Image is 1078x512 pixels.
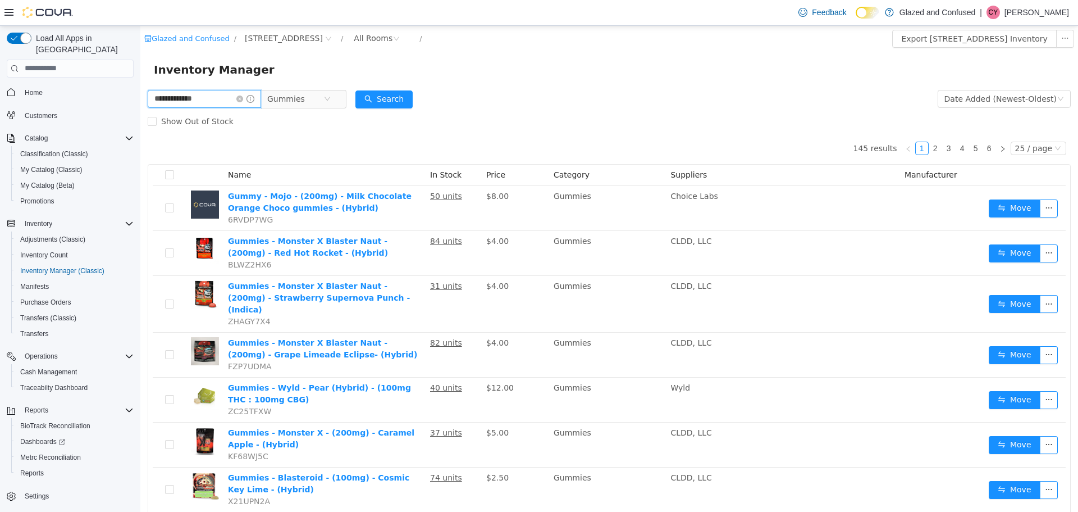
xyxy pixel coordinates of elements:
[16,466,134,480] span: Reports
[25,219,52,228] span: Inventory
[16,296,76,309] a: Purchase Orders
[16,233,134,246] span: Adjustments (Classic)
[96,70,103,76] i: icon: close-circle
[16,327,53,341] a: Transfers
[409,307,526,352] td: Gummies
[104,6,182,19] span: 2465 US Highway 2 S, Crystal Falls
[16,248,134,262] span: Inventory Count
[530,144,567,153] span: Suppliers
[51,311,79,339] img: Gummies - Monster X Blaster Naut - (200mg) - Grape Limeade Eclipse- (Hybrid) hero shot
[848,320,900,338] button: icon: swapMove
[856,7,879,19] input: Dark Mode
[346,312,368,321] span: $4.00
[290,402,322,411] u: 37 units
[899,174,917,192] button: icon: ellipsis
[88,426,128,435] span: KF68WJ5C
[980,6,982,19] p: |
[20,298,71,307] span: Purchase Orders
[346,166,368,175] span: $8.00
[88,312,277,333] a: Gummies - Monster X Blaster Naut - (200mg) - Grape Limeade Eclipse- (Hybrid)
[16,365,81,379] a: Cash Management
[899,6,975,19] p: Glazed and Confused
[51,210,79,238] img: Gummies - Monster X Blaster Naut - (200mg) - Red Hot Rocket - (Hybrid) hero shot
[899,455,917,473] button: icon: ellipsis
[11,380,138,396] button: Traceabilty Dashboard
[16,311,134,325] span: Transfers (Classic)
[290,256,322,265] u: 31 units
[20,383,88,392] span: Traceabilty Dashboard
[2,348,138,364] button: Operations
[16,296,134,309] span: Purchase Orders
[200,8,203,17] span: /
[25,352,58,361] span: Operations
[31,33,134,55] span: Load All Apps in [GEOGRAPHIC_DATA]
[13,35,141,53] span: Inventory Manager
[11,364,138,380] button: Cash Management
[20,314,76,323] span: Transfers (Classic)
[16,311,81,325] a: Transfers (Classic)
[789,116,801,129] a: 2
[829,116,842,129] a: 5
[20,350,62,363] button: Operations
[51,446,79,474] img: Gummies - Blasteroid - (100mg) - Cosmic Key Lime - (Hybrid) hero shot
[88,189,133,198] span: 6RVDP7WG
[11,434,138,450] a: Dashboards
[20,197,54,206] span: Promotions
[765,120,771,126] i: icon: left
[20,437,65,446] span: Dashboards
[20,165,83,174] span: My Catalog (Classic)
[20,108,134,123] span: Customers
[986,6,1000,19] div: Connie Yates
[16,451,134,464] span: Metrc Reconciliation
[802,116,815,129] a: 3
[409,397,526,442] td: Gummies
[775,116,788,129] a: 1
[530,211,571,220] span: CLDD, LLC
[16,435,70,448] a: Dashboards
[2,488,138,504] button: Settings
[290,357,322,366] u: 40 units
[215,65,272,83] button: icon: searchSearch
[16,179,134,192] span: My Catalog (Beta)
[16,147,93,161] a: Classification (Classic)
[88,471,130,480] span: X21UPN2A
[899,410,917,428] button: icon: ellipsis
[899,365,917,383] button: icon: ellipsis
[16,194,59,208] a: Promotions
[2,107,138,124] button: Customers
[20,217,134,230] span: Inventory
[213,4,252,21] div: All Rooms
[409,250,526,307] td: Gummies
[20,490,53,503] a: Settings
[848,269,900,287] button: icon: swapMove
[94,8,96,17] span: /
[51,255,79,283] img: Gummies - Monster X Blaster Naut - (200mg) - Strawberry Supernova Punch - (Indica) hero shot
[530,166,577,175] span: Choice Labs
[812,7,846,18] span: Feedback
[2,84,138,101] button: Home
[88,211,248,232] a: Gummies - Monster X Blaster Naut - (200mg) - Red Hot Rocket - (Hybrid)
[914,119,921,127] i: icon: down
[25,406,48,415] span: Reports
[11,450,138,465] button: Metrc Reconciliation
[16,248,72,262] a: Inventory Count
[290,166,322,175] u: 50 units
[346,211,368,220] span: $4.00
[16,264,134,278] span: Inventory Manager (Classic)
[764,144,817,153] span: Manufacturer
[530,402,571,411] span: CLDD, LLC
[843,116,855,129] a: 6
[775,116,788,129] li: 1
[16,91,98,100] span: Show Out of Stock
[899,320,917,338] button: icon: ellipsis
[11,418,138,434] button: BioTrack Reconciliation
[4,9,11,16] i: icon: shop
[16,233,90,246] a: Adjustments (Classic)
[16,381,92,395] a: Traceabilty Dashboard
[11,326,138,342] button: Transfers
[530,447,571,456] span: CLDD, LLC
[409,160,526,205] td: Gummies
[530,357,550,366] span: Wyld
[16,280,53,293] a: Manifests
[88,166,271,187] a: Gummy - Mojo - (200mg) - Milk Chocolate Orange Choco gummies - (Hybrid)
